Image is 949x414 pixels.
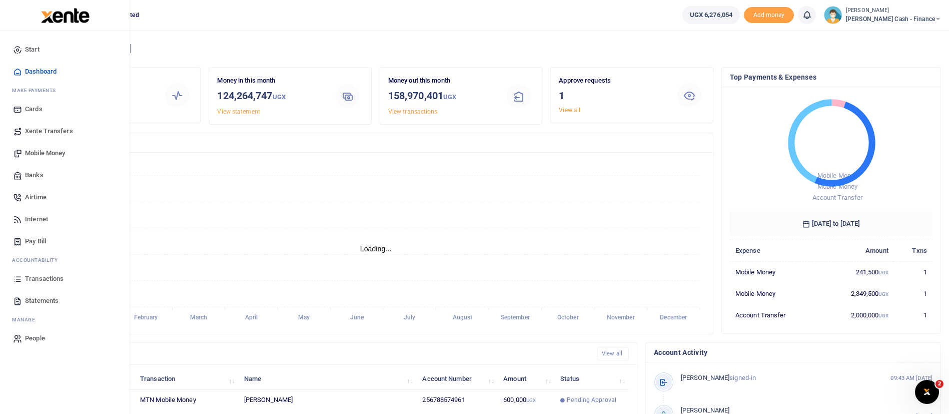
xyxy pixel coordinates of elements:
[8,252,122,268] li: Ac
[597,347,629,360] a: View all
[135,389,239,411] td: MTN Mobile Money
[878,313,888,318] small: UGX
[8,312,122,327] li: M
[557,314,579,321] tspan: October
[8,120,122,142] a: Xente Transfers
[559,107,580,114] a: View all
[654,347,932,358] h4: Account Activity
[682,6,740,24] a: UGX 6,276,054
[404,314,415,321] tspan: July
[17,87,56,94] span: ake Payments
[388,108,438,115] a: View transactions
[239,389,417,411] td: [PERSON_NAME]
[824,6,842,24] img: profile-user
[8,327,122,349] a: People
[730,240,821,261] th: Expense
[824,6,941,24] a: profile-user [PERSON_NAME] [PERSON_NAME] Cash - Finance
[25,274,64,284] span: Transactions
[273,93,286,101] small: UGX
[443,93,456,101] small: UGX
[217,76,325,86] p: Money in this month
[360,245,392,253] text: Loading...
[47,137,705,148] h4: Transactions Overview
[812,194,862,201] span: Account Transfer
[821,240,894,261] th: Amount
[388,88,496,105] h3: 158,970,401
[25,236,46,246] span: Pay Bill
[607,314,635,321] tspan: November
[17,316,36,323] span: anage
[8,208,122,230] a: Internet
[190,314,208,321] tspan: March
[681,373,869,383] p: signed-in
[730,283,821,304] td: Mobile Money
[298,314,310,321] tspan: May
[821,261,894,283] td: 241,500
[417,389,498,411] td: 256788574961
[935,380,943,388] span: 2
[821,283,894,304] td: 2,349,500
[38,43,941,54] h4: Hello [PERSON_NAME]
[453,314,473,321] tspan: August
[846,7,941,15] small: [PERSON_NAME]
[8,230,122,252] a: Pay Bill
[681,374,729,381] span: [PERSON_NAME]
[555,368,629,389] th: Status: activate to sort column ascending
[217,108,260,115] a: View statement
[498,389,555,411] td: 600,000
[730,72,932,83] h4: Top Payments & Expenses
[498,368,555,389] th: Amount: activate to sort column ascending
[239,368,417,389] th: Name: activate to sort column ascending
[25,148,65,158] span: Mobile Money
[25,296,59,306] span: Statements
[8,142,122,164] a: Mobile Money
[8,83,122,98] li: M
[559,76,666,86] p: Approve requests
[47,348,589,359] h4: Recent Transactions
[8,164,122,186] a: Banks
[25,126,73,136] span: Xente Transfers
[915,380,939,404] iframe: Intercom live chat
[559,88,666,103] h3: 1
[821,304,894,325] td: 2,000,000
[817,183,857,190] span: Mobile Money
[846,15,941,24] span: [PERSON_NAME] Cash - Finance
[8,98,122,120] a: Cards
[690,10,732,20] span: UGX 6,276,054
[8,61,122,83] a: Dashboard
[681,406,729,414] span: [PERSON_NAME]
[878,291,888,297] small: UGX
[8,186,122,208] a: Airtime
[134,314,158,321] tspan: February
[25,104,43,114] span: Cards
[245,314,258,321] tspan: April
[744,11,794,18] a: Add money
[8,290,122,312] a: Statements
[730,212,932,236] h6: [DATE] to [DATE]
[744,7,794,24] li: Toup your wallet
[744,7,794,24] span: Add money
[135,368,239,389] th: Transaction: activate to sort column ascending
[894,283,932,304] td: 1
[388,76,496,86] p: Money out this month
[730,304,821,325] td: Account Transfer
[730,261,821,283] td: Mobile Money
[890,374,932,382] small: 09:43 AM [DATE]
[660,314,687,321] tspan: December
[40,11,90,19] a: logo-small logo-large logo-large
[25,333,45,343] span: People
[894,261,932,283] td: 1
[25,214,48,224] span: Internet
[25,192,47,202] span: Airtime
[501,314,530,321] tspan: September
[217,88,325,105] h3: 124,264,747
[41,8,90,23] img: logo-large
[878,270,888,275] small: UGX
[8,39,122,61] a: Start
[25,170,44,180] span: Banks
[894,304,932,325] td: 1
[526,397,536,403] small: UGX
[350,314,364,321] tspan: June
[25,45,40,55] span: Start
[20,256,58,264] span: countability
